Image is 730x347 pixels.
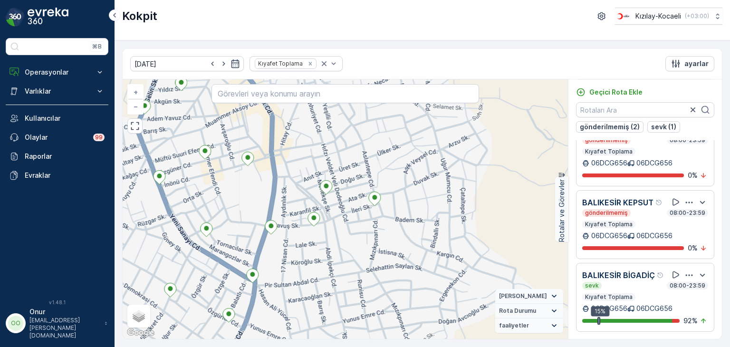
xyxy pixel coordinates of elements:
p: 0 % [688,171,698,180]
a: Kullanıcılar [6,109,108,128]
p: Kokpit [122,9,157,24]
a: Uzaklaştır [128,99,143,114]
p: 0 % [688,243,698,253]
div: OO [8,316,23,331]
span: faaliyetler [499,322,529,329]
img: logo [6,8,25,27]
p: 06DCG656 [636,304,672,313]
div: Yardım Araç İkonu [657,271,664,279]
p: 06DCG656 [591,304,627,313]
p: ( +03:00 ) [685,12,709,20]
button: Varlıklar [6,82,108,101]
a: Raporlar [6,147,108,166]
p: BALIKESİR KEPSUT [582,197,653,208]
p: sevk (1) [651,122,676,132]
button: OOOnur[EMAIL_ADDRESS][PERSON_NAME][DOMAIN_NAME] [6,307,108,339]
p: sevk [584,282,600,289]
span: Rota Durumu [499,307,536,315]
input: dd/mm/yyyy [130,56,244,71]
p: ⌘B [92,43,102,50]
summary: Rota Durumu [495,304,563,318]
button: ayarlar [665,56,714,71]
p: 06DCG656 [636,158,672,168]
p: Geçici Rota Ekle [589,87,643,97]
p: Rotalar ve Görevler [557,179,567,242]
button: Kızılay-Kocaeli(+03:00) [615,8,722,25]
img: k%C4%B1z%C4%B1lay_0jL9uU1.png [615,11,632,21]
a: Layers [128,306,149,327]
p: Olaylar [25,133,87,142]
a: Olaylar99 [6,128,108,147]
p: 08:00-23:59 [669,282,706,289]
a: Bu bölgeyi Google Haritalar'da açın (yeni pencerede açılır) [125,327,156,339]
summary: [PERSON_NAME] [495,289,563,304]
input: Rotaları Ara [576,102,714,117]
div: Remove Kıyafet Toplama [305,60,316,67]
p: 06DCG656 [591,231,627,241]
p: Kıyafet Toplama [584,293,634,301]
a: Evraklar [6,166,108,185]
p: 92 % [683,316,698,326]
span: + [134,88,138,96]
a: Yakınlaştır [128,85,143,99]
p: 06DCG656 [591,158,627,168]
button: Operasyonlar [6,63,108,82]
p: Evraklar [25,171,105,180]
span: [PERSON_NAME] [499,292,547,300]
summary: faaliyetler [495,318,563,333]
p: Kıyafet Toplama [584,221,634,228]
input: Görevleri veya konumu arayın [211,84,479,103]
p: Operasyonlar [25,67,89,77]
a: Geçici Rota Ekle [576,87,643,97]
p: Onur [29,307,100,317]
p: Raporlar [25,152,105,161]
p: 08:00-23:59 [669,209,706,217]
img: logo_dark-DEwI_e13.png [28,8,68,27]
p: 08:00-23:59 [669,136,706,144]
img: Google [125,327,156,339]
span: v 1.48.1 [6,299,108,305]
p: Kıyafet Toplama [584,148,634,155]
p: [EMAIL_ADDRESS][PERSON_NAME][DOMAIN_NAME] [29,317,100,339]
p: Varlıklar [25,87,89,96]
div: 15% [591,306,609,317]
button: gönderilmemiş (2) [576,121,644,133]
p: 99 [95,134,103,141]
p: gönderilmemiş [584,136,629,144]
div: Yardım Araç İkonu [655,199,663,206]
div: Kıyafet Toplama [255,59,304,68]
p: gönderilmemiş (2) [580,122,640,132]
p: BALIKESİR BİGADİÇ [582,270,655,281]
p: gönderilmemiş [584,209,629,217]
p: Kızılay-Kocaeli [635,11,681,21]
p: Kullanıcılar [25,114,105,123]
button: sevk (1) [647,121,680,133]
span: − [134,102,138,110]
p: ayarlar [684,59,709,68]
p: 06DCG656 [636,231,672,241]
